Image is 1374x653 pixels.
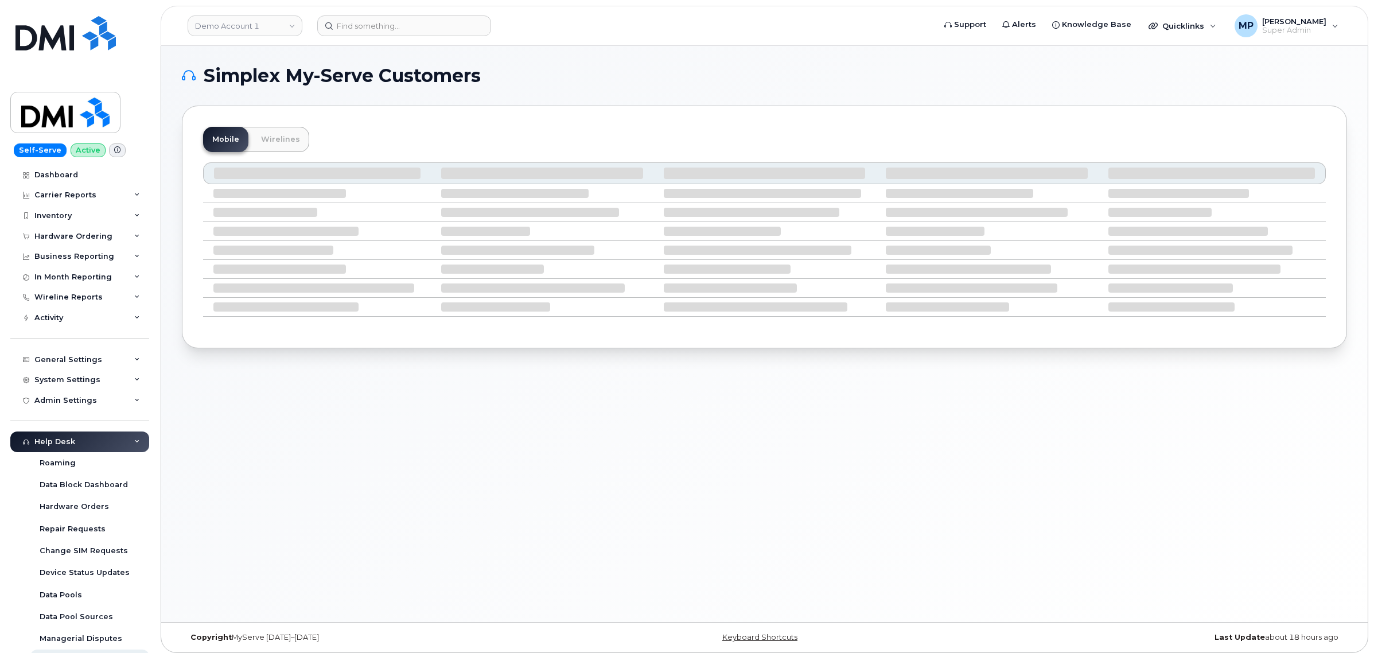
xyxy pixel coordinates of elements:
[204,67,481,84] span: Simplex My-Serve Customers
[203,127,248,152] a: Mobile
[722,633,797,642] a: Keyboard Shortcuts
[1215,633,1265,642] strong: Last Update
[190,633,232,642] strong: Copyright
[252,127,309,152] a: Wirelines
[182,633,570,642] div: MyServe [DATE]–[DATE]
[959,633,1347,642] div: about 18 hours ago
